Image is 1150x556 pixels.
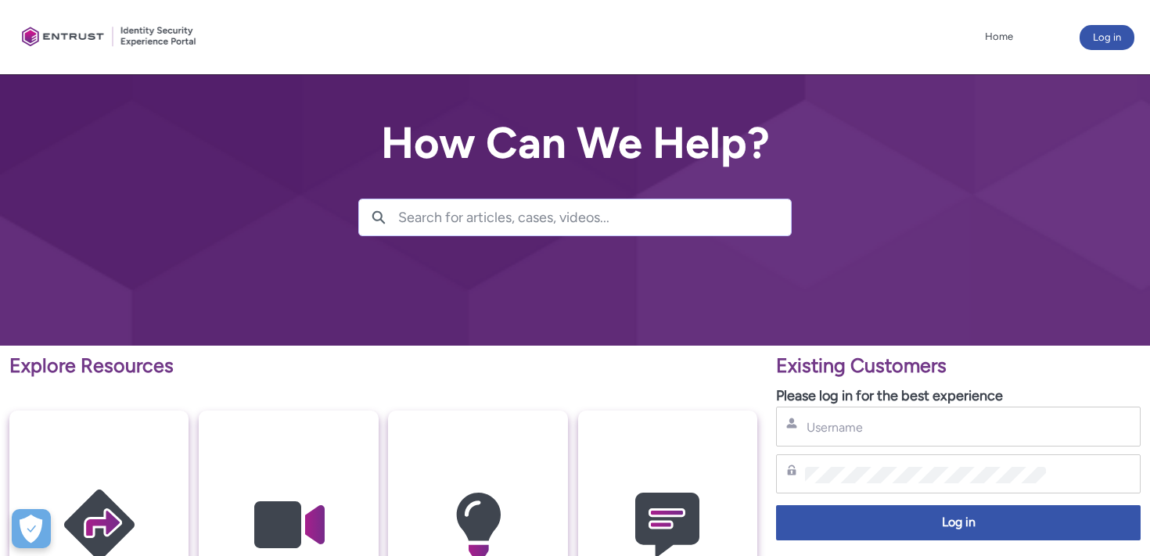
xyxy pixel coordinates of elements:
[776,386,1141,407] p: Please log in for the best experience
[776,505,1141,540] button: Log in
[786,514,1130,532] span: Log in
[9,351,757,381] p: Explore Resources
[12,509,51,548] button: Open Preferences
[359,199,398,235] button: Search
[12,509,51,548] div: Cookie Preferences
[981,25,1017,48] a: Home
[358,119,792,167] h2: How Can We Help?
[1080,25,1134,50] button: Log in
[776,351,1141,381] p: Existing Customers
[398,199,791,235] input: Search for articles, cases, videos...
[805,419,1046,436] input: Username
